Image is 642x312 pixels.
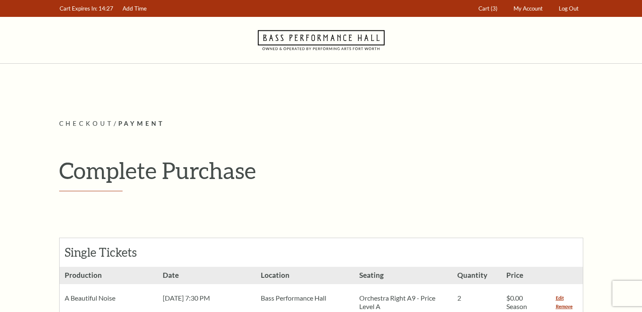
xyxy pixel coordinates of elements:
[158,267,256,284] h3: Date
[256,267,354,284] h3: Location
[60,284,158,312] div: A Beautiful Noise
[60,5,97,12] span: Cart Expires In:
[65,245,162,260] h2: Single Tickets
[261,294,326,302] span: Bass Performance Hall
[359,294,447,311] p: Orchestra Right A9 - Price Level A
[60,267,158,284] h3: Production
[478,5,489,12] span: Cart
[555,0,582,17] a: Log Out
[59,120,114,127] span: Checkout
[118,120,165,127] span: Payment
[514,5,543,12] span: My Account
[98,5,113,12] span: 14:27
[556,294,564,302] a: Change the seat for this ticket
[452,267,501,284] h3: Quantity
[509,0,546,17] a: My Account
[158,284,256,312] div: [DATE] 7:30 PM
[59,157,583,184] h1: Complete Purchase
[59,119,583,129] p: /
[457,294,496,302] p: 2
[474,0,501,17] a: Cart (3)
[118,0,150,17] a: Add Time
[556,302,573,311] a: Remove this from your cart
[501,267,550,284] h3: Price
[354,267,452,284] h3: Seating
[491,5,497,12] span: (3)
